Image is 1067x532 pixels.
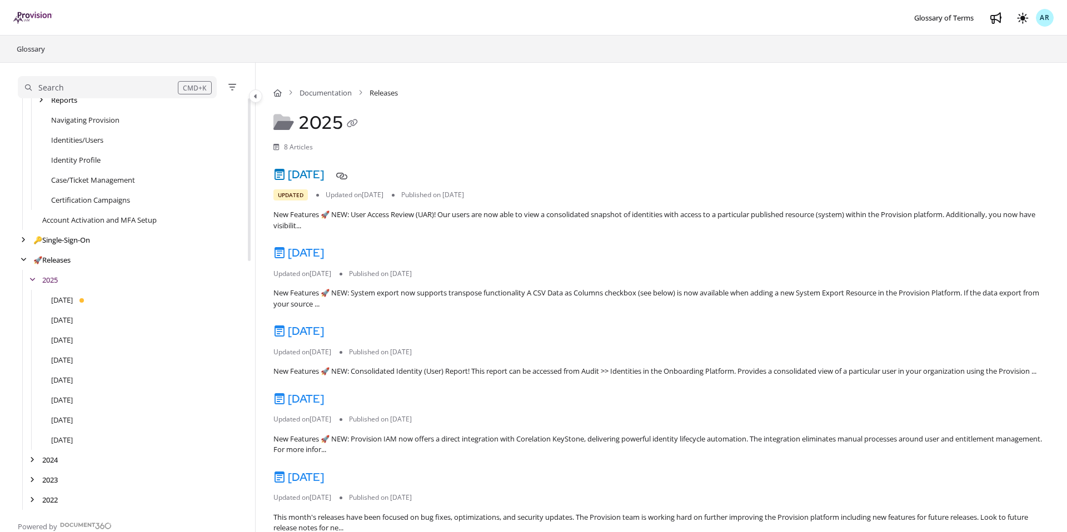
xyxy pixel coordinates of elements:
[343,116,361,133] button: Copy link of 2025
[340,493,420,503] li: Published on [DATE]
[33,234,90,245] a: Single-Sign-On
[51,394,73,405] a: March 2025
[273,366,1049,377] div: New Features 🚀 NEW: Consolidated Identity (User) Report! This report can be accessed from Audit >...
[33,254,71,265] a: Releases
[18,235,29,245] div: arrow
[392,190,472,200] li: Published on [DATE]
[273,209,1049,231] div: New Features 🚀 NEW: User Access Review (UAR)! Our users are now able to view a consolidated snaps...
[42,494,58,505] a: 2022
[18,255,29,265] div: arrow
[273,245,324,260] a: [DATE]
[13,12,53,24] a: Project logo
[51,154,101,165] a: Identity Profile
[18,76,217,98] button: Search
[27,275,38,285] div: arrow
[51,194,130,205] a: Certification Campaigns
[273,288,1049,309] div: New Features 🚀 NEW: System export now supports transpose functionality A CSV Data as Columns chec...
[273,87,282,98] a: Home
[18,521,57,532] span: Powered by
[273,347,340,357] li: Updated on [DATE]
[60,523,112,529] img: Document360
[273,392,324,406] a: [DATE]
[333,167,351,185] button: Copy link of August 2025
[273,142,313,153] li: 8 Articles
[51,294,73,305] a: August 2025
[273,112,361,133] h1: 2025
[273,493,340,503] li: Updated on [DATE]
[38,82,64,94] div: Search
[42,214,157,225] a: Account Activation and MFA Setup
[300,87,352,98] a: Documentation
[273,167,324,182] a: [DATE]
[51,94,77,106] a: Reports
[1036,9,1054,27] button: AR
[51,354,73,365] a: May 2025
[33,235,42,245] span: 🔑
[316,190,392,200] li: Updated on [DATE]
[914,13,974,23] span: Glossary of Terms
[273,269,340,279] li: Updated on [DATE]
[340,414,420,424] li: Published on [DATE]
[27,495,38,505] div: arrow
[340,269,420,279] li: Published on [DATE]
[42,474,58,485] a: 2023
[1014,9,1031,27] button: Theme options
[36,95,47,106] div: arrow
[273,470,324,484] a: [DATE]
[51,414,73,425] a: February 2025
[16,42,46,56] a: Glossary
[249,89,262,103] button: Category toggle
[13,12,53,24] img: brand logo
[51,434,73,445] a: January 2025
[51,374,73,385] a: April 2025
[178,81,212,94] div: CMD+K
[18,519,112,532] a: Powered by Document360 - opens in a new tab
[42,274,58,285] a: 2025
[340,347,420,357] li: Published on [DATE]
[51,334,73,345] a: June 2025
[273,414,340,424] li: Updated on [DATE]
[370,87,398,98] span: Releases
[42,454,58,465] a: 2024
[51,174,135,185] a: Case/Ticket Management
[273,189,308,200] span: Updated
[27,475,38,485] div: arrow
[1040,13,1050,23] span: AR
[51,114,119,126] a: Navigating Provision
[987,9,1005,27] a: Whats new
[273,434,1049,455] div: New Features 🚀 NEW: Provision IAM now offers a direct integration with Corelation KeyStone, deliv...
[33,255,42,265] span: 🚀
[27,455,38,465] div: arrow
[51,134,103,145] a: Identities/Users
[273,324,324,338] a: [DATE]
[226,81,239,94] button: Filter
[51,314,73,325] a: July 2025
